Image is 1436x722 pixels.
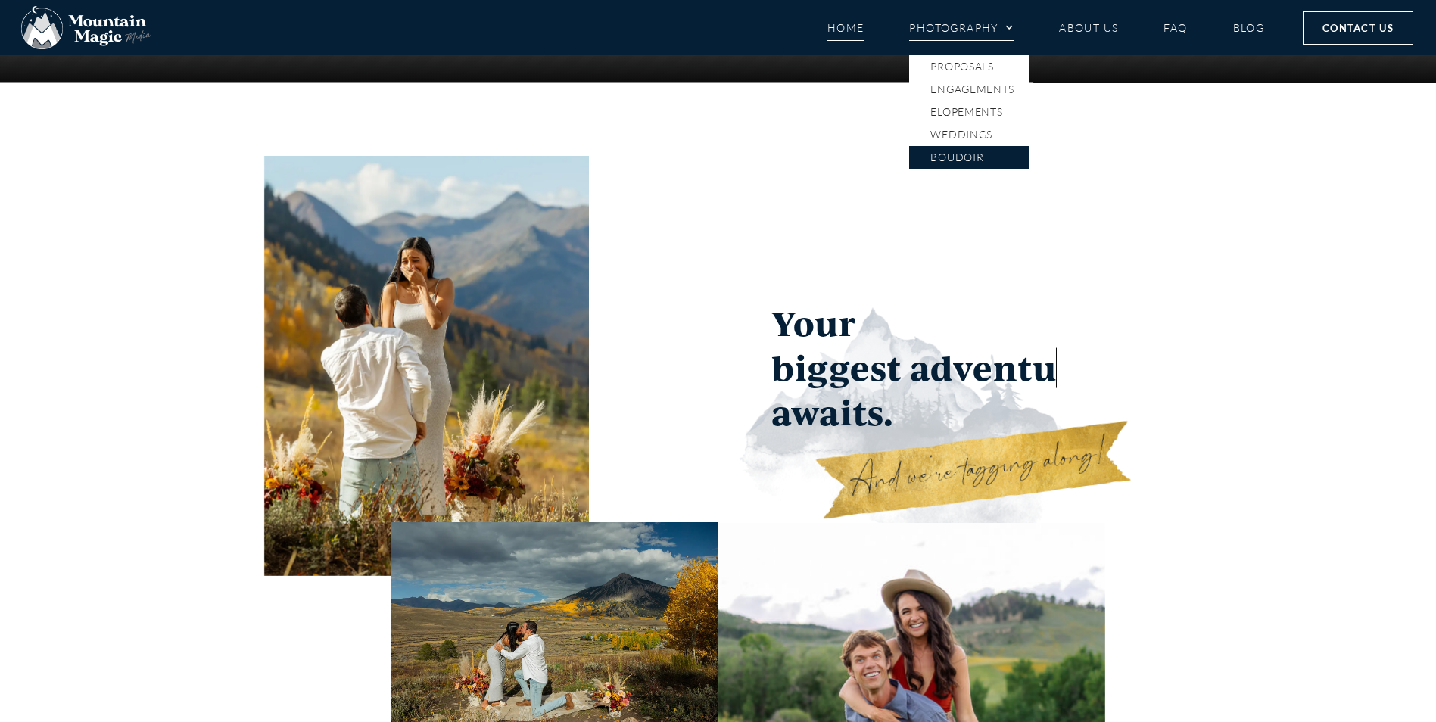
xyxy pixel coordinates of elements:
[850,434,1135,500] h3: And we're tagging along!
[909,123,1029,146] a: Weddings
[1233,14,1265,41] a: Blog
[1017,344,1033,391] span: t
[909,78,1029,101] a: Engagements
[1059,14,1118,41] a: About Us
[993,344,1017,391] span: n
[909,146,1029,169] a: Boudoir
[953,344,973,391] span: v
[909,55,1029,78] a: Proposals
[795,344,807,391] span: i
[1303,11,1413,45] a: Contact Us
[909,101,1029,123] a: Elopements
[1163,14,1187,41] a: FAQ
[827,14,864,41] a: Home
[1033,344,1057,391] span: u
[21,6,151,50] img: Mountain Magic Media photography logo Crested Butte Photographer
[829,344,850,391] span: g
[886,344,902,391] span: t
[771,389,894,435] span: awaits.
[264,156,589,576] img: Surprise Proposal with florals and couple kissing captured by Crested Butte Photographer in Color...
[909,55,1029,169] ul: Photography
[909,14,1014,41] a: Photography
[930,344,953,391] span: d
[771,300,856,346] span: Your
[1322,20,1394,36] span: Contact Us
[850,344,871,391] span: e
[910,344,930,391] span: a
[973,344,993,391] span: e
[807,344,829,391] span: g
[827,14,1265,41] nav: Menu
[871,344,886,391] span: s
[771,344,795,391] span: b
